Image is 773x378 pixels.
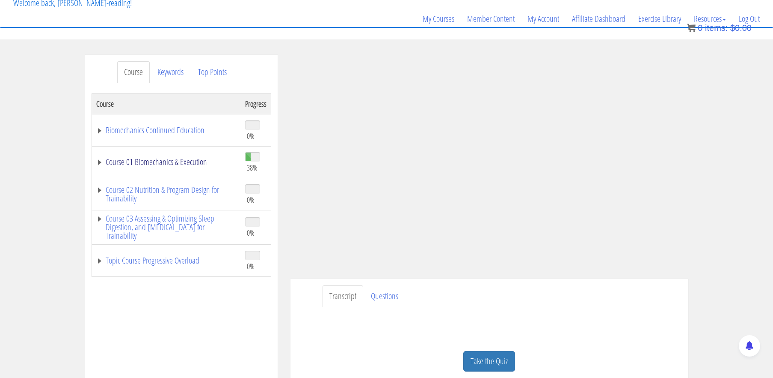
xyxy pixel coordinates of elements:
[96,126,237,135] a: Biomechanics Continued Education
[96,214,237,240] a: Course 03 Assessing & Optimizing Sleep Digestion, and [MEDICAL_DATA] for Trainability
[687,23,752,33] a: 0 items: $0.00
[463,351,515,372] a: Take the Quiz
[241,93,271,114] th: Progress
[705,23,728,33] span: items:
[96,186,237,203] a: Course 02 Nutrition & Program Design for Trainability
[96,158,237,166] a: Course 01 Biomechanics & Execution
[730,23,735,33] span: $
[92,93,241,114] th: Course
[698,23,702,33] span: 0
[247,163,258,172] span: 38%
[247,131,255,141] span: 0%
[191,61,234,83] a: Top Points
[247,195,255,204] span: 0%
[96,256,237,265] a: Topic Course Progressive Overload
[247,228,255,237] span: 0%
[323,285,363,307] a: Transcript
[730,23,752,33] bdi: 0.00
[151,61,190,83] a: Keywords
[117,61,150,83] a: Course
[687,24,696,32] img: icon11.png
[364,285,405,307] a: Questions
[247,261,255,271] span: 0%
